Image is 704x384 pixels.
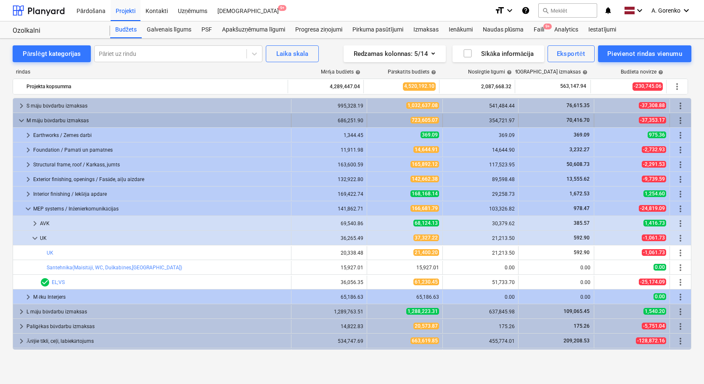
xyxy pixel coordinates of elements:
[33,173,288,186] div: Exterior finishing, openings / Fasāde, aiļu aizdare
[542,7,549,14] span: search
[639,102,666,109] span: -37,308.88
[566,103,590,108] span: 76,615.35
[651,7,680,14] span: A. Gorenko
[648,132,666,138] span: 975.36
[463,48,534,59] div: Sīkāka informācija
[371,265,439,271] div: 15,927.01
[403,82,436,90] span: 4,520,192.10
[413,146,439,153] span: 14,644.91
[446,147,515,153] div: 14,644.90
[548,45,595,62] button: Eksportēt
[573,323,590,329] span: 175.26
[446,221,515,226] div: 30,379.62
[446,265,515,271] div: 0.00
[408,21,444,38] a: Izmaksas
[675,160,685,170] span: Vairāk darbību
[217,21,290,38] div: Apakšuzņēmuma līgumi
[446,103,515,109] div: 541,484.44
[681,5,691,16] i: keyboard_arrow_down
[675,116,685,126] span: Vairāk darbību
[295,176,363,182] div: 132,922.80
[642,234,666,241] span: -1,061.73
[23,145,33,155] span: keyboard_arrow_right
[446,191,515,197] div: 29,258.73
[478,21,529,38] a: Naudas plūsma
[639,117,666,124] span: -37,353.17
[40,277,50,287] span: Rindas vienumam ir 2 PSF
[26,334,288,348] div: Ārējie tīkli, ceļi, labiekārtojums
[413,249,439,256] span: 21,400.20
[675,218,685,229] span: Vairāk darbību
[196,21,217,38] a: PSF
[446,176,515,182] div: 89,598.48
[295,162,363,168] div: 163,600.59
[413,323,439,329] span: 20,573.87
[607,48,682,59] div: Pievienot rindas vienumu
[446,250,515,256] div: 21,213.50
[354,48,436,59] div: Redzamas kolonnas : 5/14
[446,338,515,344] div: 455,774.01
[30,218,40,229] span: keyboard_arrow_right
[642,161,666,168] span: -2,291.53
[583,21,621,38] a: Iestatījumi
[446,309,515,315] div: 637,845.98
[675,307,685,317] span: Vairāk darbību
[563,308,590,314] span: 109,065.45
[295,118,363,124] div: 686,251.90
[30,233,40,243] span: keyboard_arrow_down
[654,293,666,300] span: 0.00
[295,294,363,300] div: 65,186.63
[446,118,515,124] div: 354,721.97
[635,5,645,16] i: keyboard_arrow_down
[26,305,288,318] div: L māju būvdarbu izmaksas
[33,129,288,142] div: Earthworks / Zemes darbi
[636,337,666,344] span: -128,872.16
[406,308,439,315] span: 1,288,223.31
[421,132,439,138] span: 369.09
[675,101,685,111] span: Vairāk darbību
[295,206,363,212] div: 141,862.71
[13,45,91,62] button: Pārslēgt kategorijas
[295,191,363,197] div: 169,422.74
[26,80,284,93] div: Projekta kopsumma
[371,294,439,300] div: 65,186.63
[566,161,590,167] span: 50,608.73
[295,338,363,344] div: 534,747.69
[291,80,360,93] div: 4,289,447.04
[505,70,512,75] span: help
[573,132,590,138] span: 369.09
[521,5,530,16] i: Zināšanu pamats
[529,21,549,38] a: Faili9+
[675,189,685,199] span: Vairāk darbību
[642,146,666,153] span: -2,732.93
[321,69,360,75] div: Mērķa budžets
[643,308,666,315] span: 1,540.20
[33,290,288,304] div: M ēku Interjers
[410,161,439,168] span: 165,892.12
[549,21,583,38] a: Analytics
[295,309,363,315] div: 1,289,763.51
[278,5,286,11] span: 9+
[295,221,363,226] div: 69,540.86
[538,3,597,18] button: Meklēt
[656,70,663,75] span: help
[16,101,26,111] span: keyboard_arrow_right
[559,83,587,90] span: 563,147.94
[557,48,585,59] div: Eksportēt
[295,235,363,241] div: 36,265.49
[23,130,33,140] span: keyboard_arrow_right
[23,292,33,302] span: keyboard_arrow_right
[522,265,590,271] div: 0.00
[290,21,347,38] div: Progresa ziņojumi
[639,279,666,285] span: -25,174.09
[413,234,439,241] span: 37,327.22
[443,80,511,93] div: 2,087,668.32
[413,279,439,285] span: 61,230.45
[410,176,439,182] span: 142,662.38
[604,5,612,16] i: notifications
[47,265,182,271] a: Santehnika(Maisītāji, WC, Duškabīnes,[GEOGRAPHIC_DATA])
